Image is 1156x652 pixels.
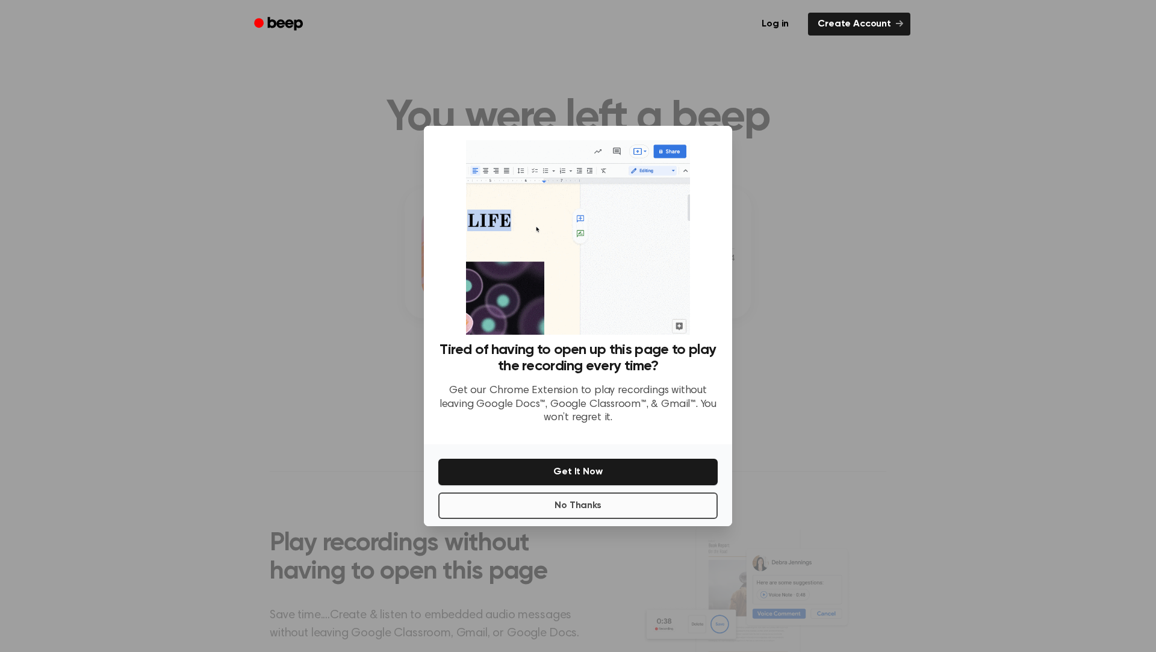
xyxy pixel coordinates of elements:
a: Create Account [808,13,910,36]
button: No Thanks [438,492,718,519]
p: Get our Chrome Extension to play recordings without leaving Google Docs™, Google Classroom™, & Gm... [438,384,718,425]
a: Beep [246,13,314,36]
img: Beep extension in action [466,140,689,335]
h3: Tired of having to open up this page to play the recording every time? [438,342,718,374]
a: Log in [750,10,801,38]
button: Get It Now [438,459,718,485]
